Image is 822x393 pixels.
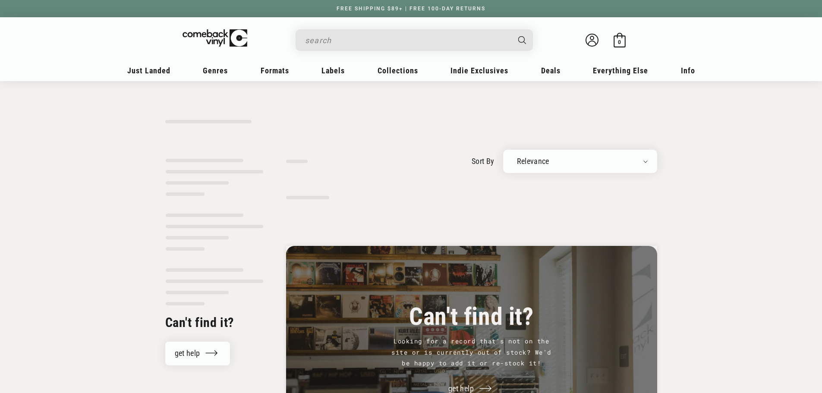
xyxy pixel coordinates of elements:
[308,307,636,327] h3: Can't find it?
[378,66,418,75] span: Collections
[593,66,648,75] span: Everything Else
[305,31,510,49] input: search
[321,66,345,75] span: Labels
[127,66,170,75] span: Just Landed
[618,39,621,45] span: 0
[450,66,508,75] span: Indie Exclusives
[681,66,695,75] span: Info
[165,342,230,365] a: get help
[328,6,494,12] a: FREE SHIPPING $89+ | FREE 100-DAY RETURNS
[541,66,561,75] span: Deals
[510,29,534,51] button: Search
[261,66,289,75] span: Formats
[472,155,494,167] label: sort by
[390,336,554,369] p: Looking for a record that's not on the site or is currently out of stock? We'd be happy to add it...
[296,29,533,51] div: Search
[203,66,228,75] span: Genres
